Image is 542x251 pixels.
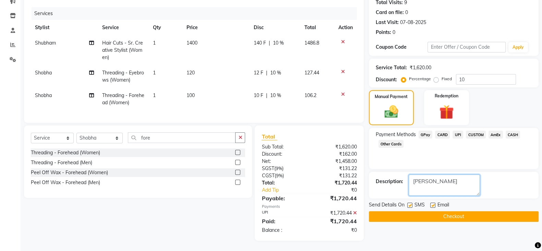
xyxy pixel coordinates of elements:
[256,165,309,172] div: ( )
[102,70,144,83] span: Threading - Eyebrows (Women)
[270,92,281,99] span: 10 %
[276,173,282,178] span: 9%
[309,158,362,165] div: ₹1,458.00
[128,132,236,143] input: Search or Scan
[409,76,431,82] label: Percentage
[256,210,309,217] div: UPI
[153,70,156,76] span: 1
[266,69,267,76] span: |
[262,172,274,179] span: CGST
[414,201,425,210] span: SMS
[186,92,195,98] span: 100
[31,159,92,166] div: Threading - Forehead (Men)
[376,44,428,51] div: Coupon Code
[269,39,270,47] span: |
[31,179,100,186] div: Peel Off Wax - Forehead (Men)
[393,29,395,36] div: 0
[262,165,274,171] span: SGST
[453,131,463,139] span: UPI
[256,143,309,151] div: Sub Total:
[300,20,334,35] th: Total
[309,210,362,217] div: ₹1,720.44
[489,131,503,139] span: AmEx
[182,20,249,35] th: Price
[186,70,195,76] span: 120
[442,76,452,82] label: Fixed
[508,42,528,52] button: Apply
[149,20,182,35] th: Qty
[380,104,402,120] img: _cash.svg
[256,151,309,158] div: Discount:
[435,93,458,99] label: Redemption
[254,92,263,99] span: 10 F
[309,194,362,202] div: ₹1,720.44
[304,70,319,76] span: 127.44
[369,201,405,210] span: Send Details On
[275,166,282,171] span: 9%
[309,227,362,234] div: ₹0
[256,179,309,187] div: Total:
[32,7,362,20] div: Services
[376,178,403,185] div: Description:
[256,227,309,234] div: Balance :
[318,187,362,194] div: ₹0
[309,217,362,225] div: ₹1,720.44
[376,131,416,138] span: Payment Methods
[102,92,144,106] span: Threading - Forehead (Women)
[31,169,108,176] div: Peel Off Wax - Forehead (Women)
[466,131,486,139] span: CUSTOM
[256,194,309,202] div: Payable:
[405,9,408,16] div: 0
[250,20,300,35] th: Disc
[256,158,309,165] div: Net:
[186,40,197,46] span: 1400
[437,201,449,210] span: Email
[31,20,98,35] th: Stylist
[102,40,143,60] span: Hair Cuts - Sr. Creative Stylist (Women)
[153,92,156,98] span: 1
[270,69,281,76] span: 10 %
[309,143,362,151] div: ₹1,620.00
[369,211,539,222] button: Checkout
[376,64,407,71] div: Service Total:
[506,131,520,139] span: CASH
[256,172,309,179] div: ( )
[153,40,156,46] span: 1
[375,94,408,100] label: Manual Payment
[256,217,309,225] div: Paid:
[256,187,318,194] a: Add Tip
[376,76,397,83] div: Discount:
[435,103,458,121] img: _gift.svg
[376,9,404,16] div: Card on file:
[419,131,433,139] span: GPay
[31,149,100,156] div: Threading - Forehead (Women)
[35,40,56,46] span: Shubham
[98,20,149,35] th: Service
[273,39,284,47] span: 10 %
[427,42,506,52] input: Enter Offer / Coupon Code
[35,70,52,76] span: Shobha
[309,179,362,187] div: ₹1,720.44
[304,40,319,46] span: 1486.8
[378,140,404,148] span: Other Cards
[400,19,426,26] div: 07-08-2025
[254,39,266,47] span: 140 F
[334,20,357,35] th: Action
[35,92,52,98] span: Shobha
[435,131,450,139] span: CARD
[262,204,357,210] div: Payments
[254,69,263,76] span: 12 F
[309,165,362,172] div: ₹131.22
[410,64,431,71] div: ₹1,620.00
[304,92,316,98] span: 106.2
[376,19,399,26] div: Last Visit:
[262,133,277,140] span: Total
[309,172,362,179] div: ₹131.22
[309,151,362,158] div: ₹162.00
[266,92,267,99] span: |
[376,29,391,36] div: Points:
